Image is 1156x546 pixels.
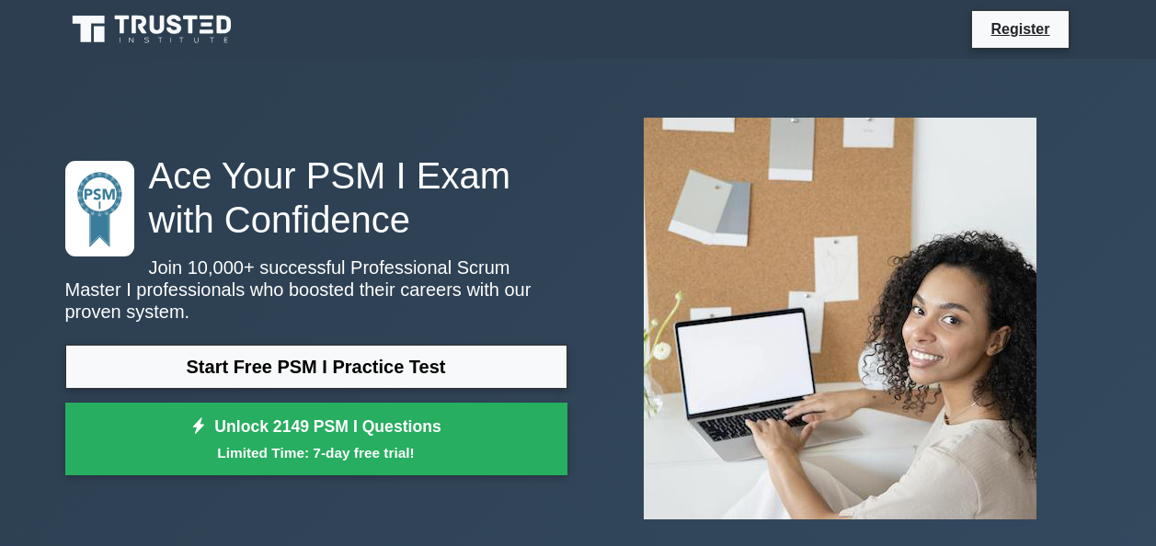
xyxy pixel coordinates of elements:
p: Join 10,000+ successful Professional Scrum Master I professionals who boosted their careers with ... [65,256,567,323]
a: Start Free PSM I Practice Test [65,345,567,389]
small: Limited Time: 7-day free trial! [88,442,544,463]
a: Register [979,17,1060,40]
a: Unlock 2149 PSM I QuestionsLimited Time: 7-day free trial! [65,403,567,476]
h1: Ace Your PSM I Exam with Confidence [65,154,567,242]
